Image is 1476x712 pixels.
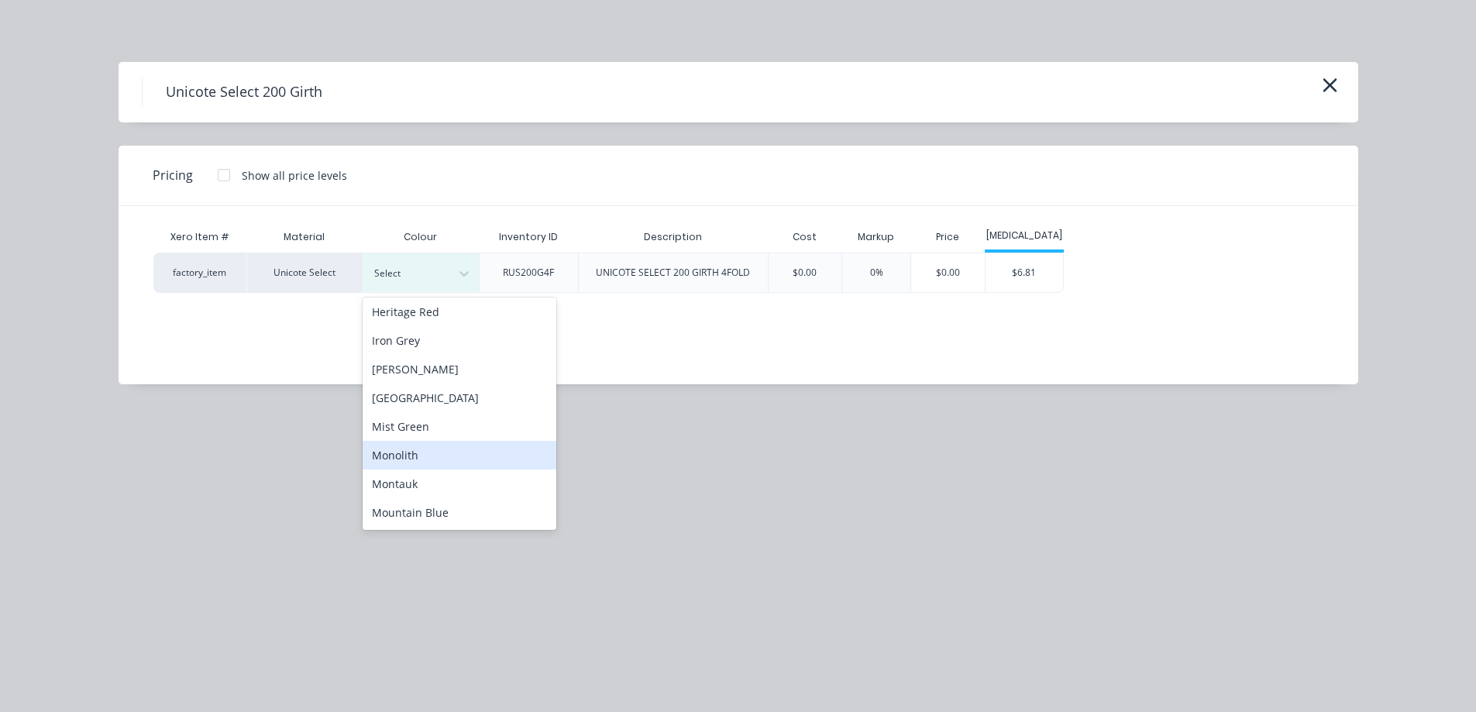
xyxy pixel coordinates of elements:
div: $0.00 [793,266,817,280]
div: [GEOGRAPHIC_DATA] [363,384,556,412]
div: $6.81 [986,253,1063,292]
span: Pricing [153,166,193,184]
div: factory_item [153,253,246,293]
div: Iron Grey [363,326,556,355]
div: UNICOTE SELECT 200 GIRTH 4FOLD [596,266,750,280]
div: $0.00 [911,253,985,292]
div: Show all price levels [242,167,347,184]
div: [PERSON_NAME] [363,355,556,384]
div: Material [246,222,363,253]
div: RUS200G4F [503,266,554,280]
div: Inventory ID [487,218,570,256]
div: Monolith [363,441,556,470]
div: Colour [363,222,479,253]
div: Cost [768,222,842,253]
div: [MEDICAL_DATA] [985,229,1064,242]
div: Price [910,222,985,253]
div: Unicote Select [246,253,363,293]
div: 0% [870,266,883,280]
div: Mountain Blue [363,498,556,527]
div: Mist Green [363,412,556,441]
div: Markup [841,222,910,253]
div: Heritage Red [363,298,556,326]
div: Xero Item # [153,222,246,253]
div: Off White [363,527,556,555]
div: Montauk [363,470,556,498]
h4: Unicote Select 200 Girth [142,77,346,107]
div: Description [631,218,714,256]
